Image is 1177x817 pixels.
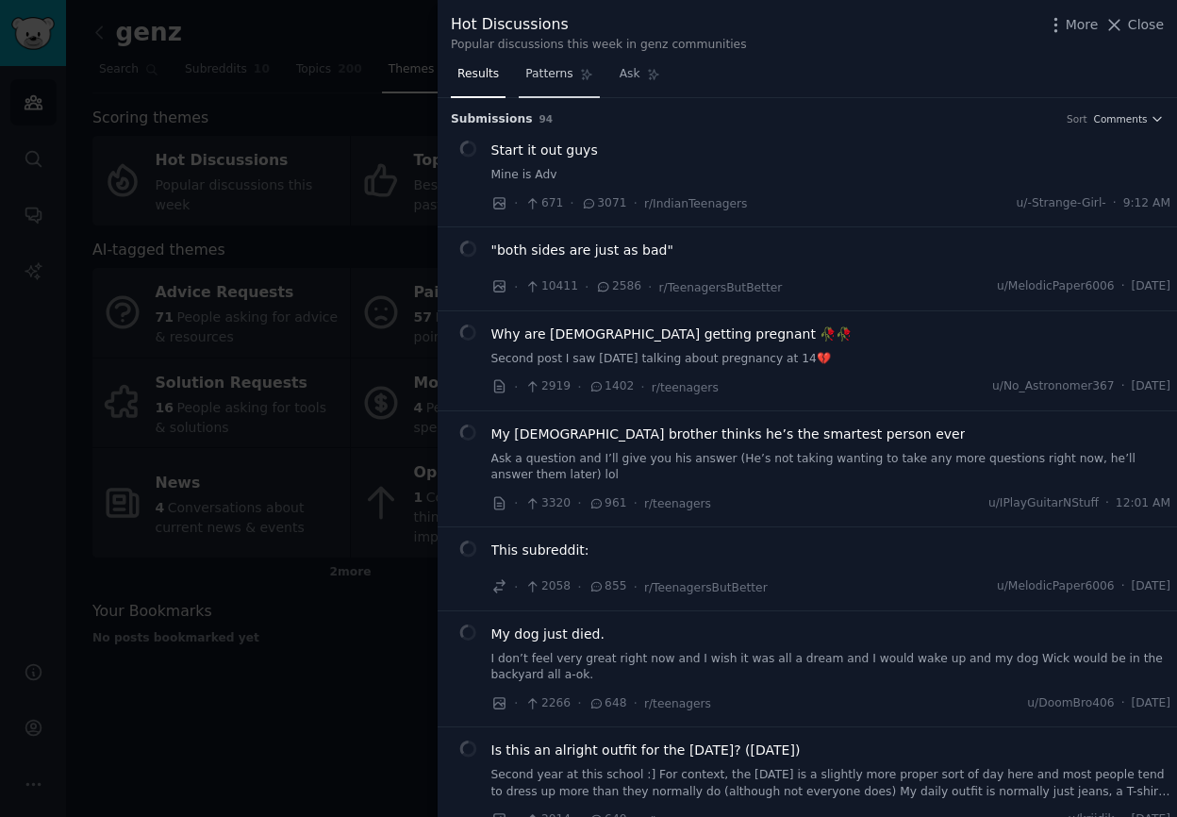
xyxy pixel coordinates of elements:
span: Close [1128,15,1164,35]
a: "both sides are just as bad" [491,241,673,260]
span: 10411 [524,278,577,295]
span: u/DoomBro406 [1027,695,1114,712]
span: Patterns [525,66,572,83]
span: u/MelodicPaper6006 [997,278,1115,295]
span: · [577,493,581,513]
span: [DATE] [1132,695,1170,712]
a: Second post I saw [DATE] talking about pregnancy at 14💔 [491,351,1171,368]
span: · [514,693,518,713]
button: Comments [1094,112,1164,125]
span: 855 [588,578,627,595]
a: My dog just died. [491,625,605,644]
span: [DATE] [1132,278,1170,295]
span: · [633,193,637,213]
span: · [514,377,518,397]
a: Mine is Adv [491,167,1171,184]
span: r/IndianTeenagers [644,197,747,210]
a: My [DEMOGRAPHIC_DATA] brother thinks he’s the smartest person ever [491,425,966,444]
span: u/IPlayGuitarNStuff [988,495,1099,512]
span: 94 [539,113,554,125]
button: More [1046,15,1099,35]
a: Ask [613,59,667,98]
span: · [1121,278,1125,295]
span: r/teenagers [644,497,711,510]
span: u/No_Astronomer367 [992,378,1115,395]
span: · [633,577,637,597]
div: Sort [1067,112,1087,125]
span: More [1066,15,1099,35]
span: Comments [1094,112,1148,125]
a: Second year at this school :] For context, the [DATE] is a slightly more proper sort of day here ... [491,767,1171,800]
span: Submission s [451,111,533,128]
span: 2586 [595,278,641,295]
span: · [1121,578,1125,595]
span: Results [457,66,499,83]
span: · [514,193,518,213]
span: · [1105,495,1109,512]
span: · [1121,378,1125,395]
span: 961 [588,495,627,512]
span: · [514,577,518,597]
span: · [648,277,652,297]
a: This subreddit: [491,541,589,560]
a: I don’t feel very great right now and I wish it was all a dream and I would wake up and my dog Wi... [491,651,1171,684]
span: u/MelodicPaper6006 [997,578,1115,595]
span: 9:12 AM [1123,195,1170,212]
span: · [577,577,581,597]
span: r/teenagers [652,381,719,394]
span: · [640,377,644,397]
span: 1402 [588,378,635,395]
span: [DATE] [1132,578,1170,595]
span: 2919 [524,378,571,395]
span: 12:01 AM [1116,495,1170,512]
a: Ask a question and I’ll give you his answer (He’s not taking wanting to take any more questions r... [491,451,1171,484]
button: Close [1104,15,1164,35]
a: Why are [DEMOGRAPHIC_DATA] getting pregnant 🥀🥀 [491,325,853,344]
span: · [585,277,588,297]
div: Popular discussions this week in genz communities [451,37,747,54]
a: Patterns [519,59,599,98]
span: 2058 [524,578,571,595]
span: r/TeenagersButBetter [644,581,768,594]
span: r/teenagers [644,697,711,710]
span: · [633,493,637,513]
span: [DATE] [1132,378,1170,395]
span: 3071 [581,195,627,212]
span: · [570,193,573,213]
span: · [577,693,581,713]
span: 648 [588,695,627,712]
span: · [1121,695,1125,712]
span: · [633,693,637,713]
div: Hot Discussions [451,13,747,37]
span: 671 [524,195,563,212]
a: Is this an alright outfit for the [DATE]? ([DATE]) [491,741,801,760]
span: Ask [620,66,640,83]
span: 2266 [524,695,571,712]
span: · [1113,195,1117,212]
span: · [514,493,518,513]
span: 3320 [524,495,571,512]
span: r/TeenagersButBetter [659,281,783,294]
span: · [514,277,518,297]
span: u/-Strange-Girl- [1017,195,1106,212]
a: Results [451,59,506,98]
span: · [577,377,581,397]
a: Start it out guys [491,141,598,160]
